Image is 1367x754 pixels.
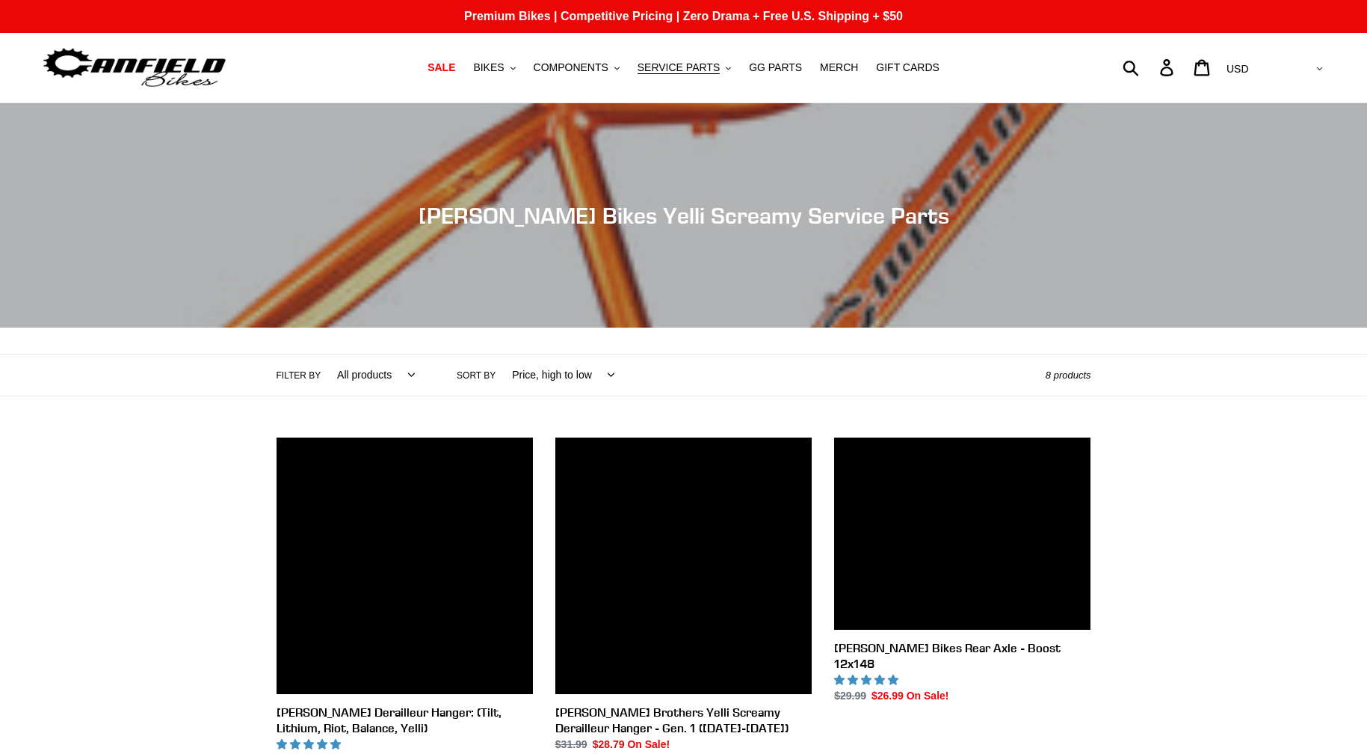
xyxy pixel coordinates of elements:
[473,61,504,74] span: BIKES
[812,58,865,78] a: MERCH
[466,58,522,78] button: BIKES
[630,58,738,78] button: SERVICE PARTS
[820,61,858,74] span: MERCH
[534,61,608,74] span: COMPONENTS
[868,58,947,78] a: GIFT CARDS
[741,58,809,78] a: GG PARTS
[1046,370,1091,381] span: 8 products
[277,369,321,382] label: Filter by
[876,61,939,74] span: GIFT CARDS
[749,61,802,74] span: GG PARTS
[457,369,496,382] label: Sort by
[420,58,463,78] a: SALE
[526,58,627,78] button: COMPONENTS
[41,44,228,91] img: Canfield Bikes
[428,61,455,74] span: SALE
[419,202,949,229] span: [PERSON_NAME] Bikes Yelli Screamy Service Parts
[1131,51,1169,84] input: Search
[638,61,720,74] span: SERVICE PARTS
